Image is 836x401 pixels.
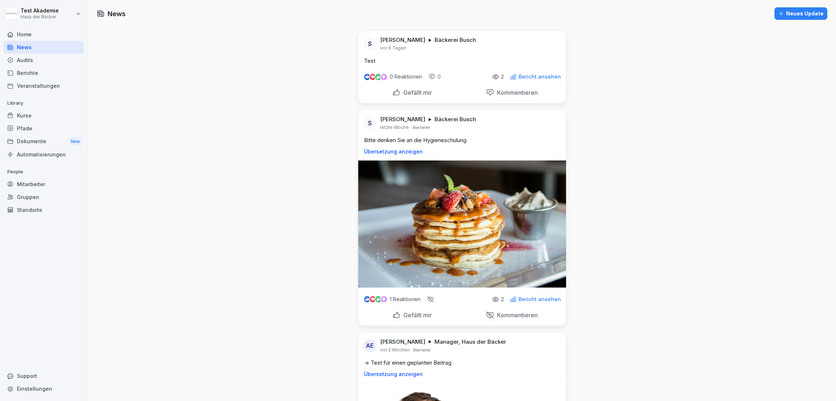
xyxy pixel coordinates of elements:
[4,79,84,92] a: Veranstaltungen
[363,339,376,352] div: AE
[364,296,370,302] img: like
[4,109,84,122] a: Kurse
[363,37,376,50] div: S
[4,203,84,216] a: Standorte
[435,116,476,123] p: Bäckerei Busch
[4,41,84,54] a: News
[778,10,824,18] div: Neues Update
[400,311,432,319] p: Gefällt mir
[4,97,84,109] p: Library
[4,178,84,191] a: Mitarbeiter
[4,54,84,66] a: Audits
[380,45,406,51] p: vor 6 Tagen
[494,89,538,96] p: Kommentieren
[774,7,827,20] button: Neues Update
[375,74,381,80] img: celebrate
[4,148,84,161] a: Automatisierungen
[4,28,84,41] a: Home
[4,166,84,178] p: People
[435,36,476,44] p: Bäckerei Busch
[364,359,560,367] p: -> Test für einen geplanten Beitrag
[363,116,376,130] div: S
[4,135,84,148] a: DokumenteNew
[4,135,84,148] div: Dokumente
[390,296,421,302] p: 1 Reaktionen
[519,74,561,80] p: Bericht ansehen
[364,57,560,65] p: Test
[4,191,84,203] a: Gruppen
[21,8,59,14] p: Test Akademie
[435,338,506,346] p: Manager, Haus der Bäcker
[21,14,59,19] p: Haus der Bäcker
[413,347,430,353] p: Bearbeitet
[501,296,504,302] p: 2
[380,116,425,123] p: [PERSON_NAME]
[69,137,82,146] div: New
[519,296,561,302] p: Bericht ansehen
[364,149,560,155] p: Übersetzung anzeigen
[380,347,410,353] p: vor 2 Wochen
[370,74,375,80] img: love
[4,382,84,395] a: Einstellungen
[400,89,432,96] p: Gefällt mir
[375,296,381,302] img: celebrate
[501,74,504,80] p: 2
[4,122,84,135] a: Pfade
[494,311,538,319] p: Kommentieren
[364,136,560,144] p: Bitte denken Sie an die Hygieneschulung
[364,371,560,377] p: Übersetzung anzeigen
[108,9,126,19] h1: News
[358,160,566,288] img: cgkj8k7eopyh35h6b4oioviw.png
[364,74,370,80] img: like
[412,124,430,130] p: Bearbeitet
[380,338,425,346] p: [PERSON_NAME]
[390,74,422,80] p: 0 Reaktionen
[380,36,425,44] p: [PERSON_NAME]
[4,369,84,382] div: Support
[380,124,409,130] p: letzte Woche
[381,73,387,80] img: inspiring
[429,73,441,80] div: 0
[381,296,387,303] img: inspiring
[4,66,84,79] a: Berichte
[370,296,375,302] img: love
